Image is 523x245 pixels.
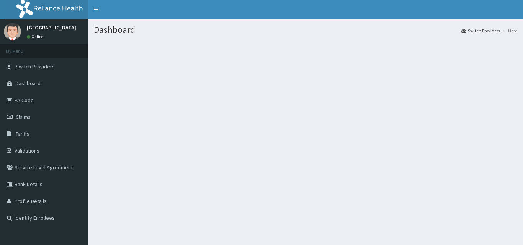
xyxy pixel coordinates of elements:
[501,28,517,34] li: Here
[461,28,500,34] a: Switch Providers
[16,114,31,120] span: Claims
[16,63,55,70] span: Switch Providers
[94,25,517,35] h1: Dashboard
[4,23,21,40] img: User Image
[27,34,45,39] a: Online
[27,25,76,30] p: [GEOGRAPHIC_DATA]
[16,130,29,137] span: Tariffs
[16,80,41,87] span: Dashboard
